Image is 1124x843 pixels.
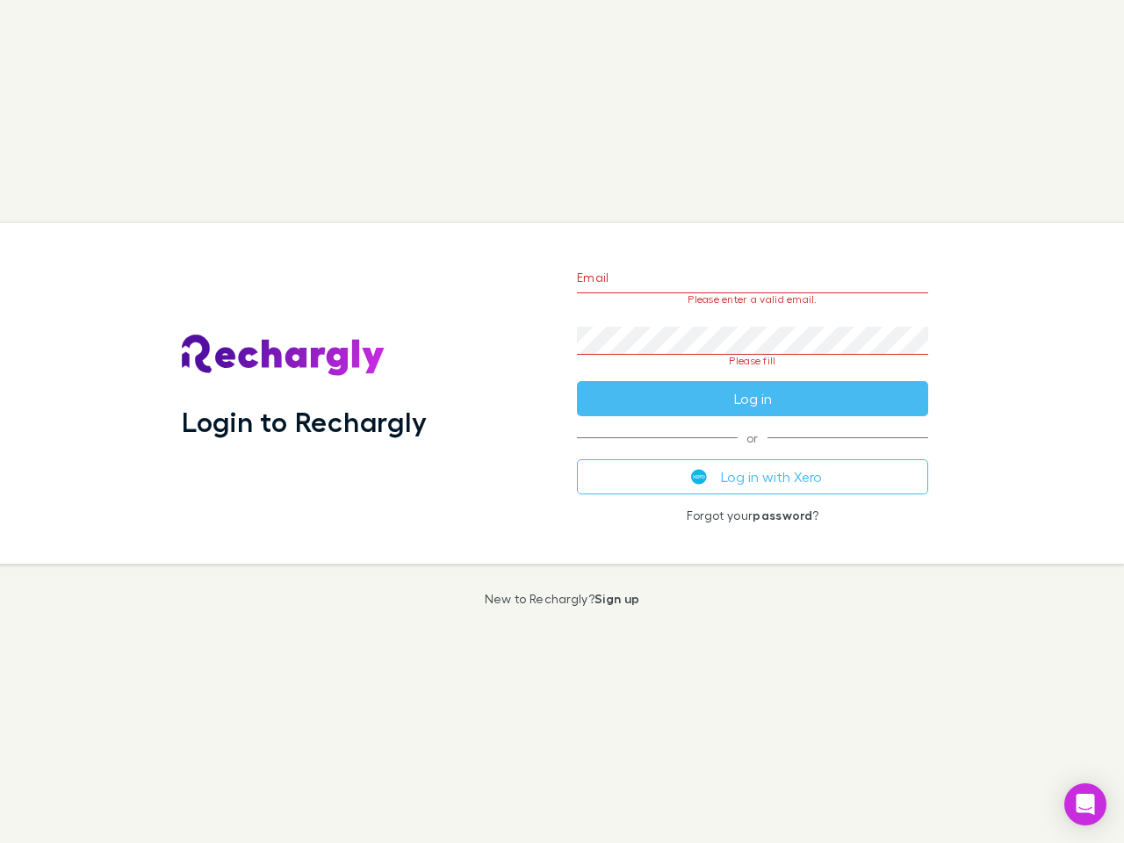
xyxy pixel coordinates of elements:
img: Rechargly's Logo [182,335,385,377]
p: Please fill [577,355,928,367]
p: New to Rechargly? [485,592,640,606]
p: Forgot your ? [577,508,928,522]
a: password [753,508,812,522]
div: Open Intercom Messenger [1064,783,1106,825]
h1: Login to Rechargly [182,405,427,438]
span: or [577,437,928,438]
p: Please enter a valid email. [577,293,928,306]
a: Sign up [594,591,639,606]
img: Xero's logo [691,469,707,485]
button: Log in [577,381,928,416]
button: Log in with Xero [577,459,928,494]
